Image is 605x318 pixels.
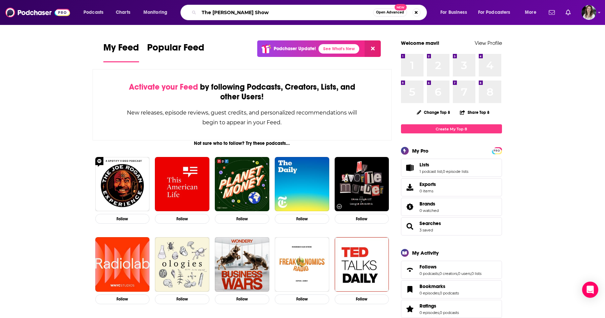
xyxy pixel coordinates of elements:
[127,82,358,102] div: by following Podcasts, Creators, Lists, and other Users!
[395,4,407,10] span: New
[129,82,198,92] span: Activate your Feed
[335,214,389,224] button: Follow
[401,280,502,298] span: Bookmarks
[439,271,457,276] a: 0 creators
[215,157,269,212] a: Planet Money
[419,189,436,193] span: 0 items
[419,181,436,187] span: Exports
[116,8,130,17] span: Charts
[419,264,481,270] a: Follows
[403,265,417,275] a: Follows
[139,7,176,18] button: open menu
[199,7,373,18] input: Search podcasts, credits, & more...
[155,157,209,212] img: This American Life
[403,222,417,231] a: Searches
[401,198,502,216] span: Brands
[443,169,468,174] a: 0 episode lists
[419,291,439,295] a: 0 episodes
[419,303,436,309] span: Ratings
[275,157,329,212] img: The Daily
[95,214,150,224] button: Follow
[475,40,502,46] a: View Profile
[95,294,150,304] button: Follow
[103,42,139,57] span: My Feed
[419,264,437,270] span: Follows
[419,169,442,174] a: 1 podcast list
[419,162,468,168] a: Lists
[412,148,429,154] div: My Pro
[215,214,269,224] button: Follow
[79,7,112,18] button: open menu
[458,271,471,276] a: 0 users
[111,7,134,18] a: Charts
[412,250,439,256] div: My Activity
[471,271,471,276] span: ,
[373,8,407,17] button: Open AdvancedNew
[143,8,167,17] span: Monitoring
[376,11,404,14] span: Open Advanced
[155,214,209,224] button: Follow
[275,237,329,292] img: Freakonomics Radio
[403,163,417,172] a: Lists
[525,8,536,17] span: More
[147,42,204,62] a: Popular Feed
[335,294,389,304] button: Follow
[401,261,502,279] span: Follows
[401,159,502,177] span: Lists
[401,40,439,46] a: Welcome mavi!
[103,42,139,62] a: My Feed
[155,294,209,304] button: Follow
[471,271,481,276] a: 0 lists
[460,106,490,119] button: Share Top 8
[215,237,269,292] a: Business Wars
[493,148,501,153] a: PRO
[582,282,598,298] div: Open Intercom Messenger
[581,5,596,20] button: Show profile menu
[318,44,359,54] a: See What's New
[335,157,389,212] img: My Favorite Murder with Karen Kilgariff and Georgia Hardstark
[413,108,455,117] button: Change Top 8
[419,228,433,232] a: 3 saved
[457,271,458,276] span: ,
[419,208,439,213] a: 0 watched
[335,237,389,292] img: TED Talks Daily
[419,201,439,207] a: Brands
[127,108,358,127] div: New releases, episode reviews, guest credits, and personalized recommendations will begin to appe...
[439,271,439,276] span: ,
[478,8,510,17] span: For Podcasters
[419,310,439,315] a: 0 episodes
[440,8,467,17] span: For Business
[419,220,441,226] span: Searches
[419,271,439,276] a: 0 podcasts
[155,237,209,292] img: Ologies with Alie Ward
[581,5,596,20] span: Logged in as mavi
[95,237,150,292] img: Radiolab
[419,283,459,289] a: Bookmarks
[83,8,103,17] span: Podcasts
[187,5,433,20] div: Search podcasts, credits, & more...
[274,46,316,52] p: Podchaser Update!
[403,183,417,192] span: Exports
[95,157,150,212] img: The Joe Rogan Experience
[275,214,329,224] button: Follow
[403,202,417,212] a: Brands
[419,162,429,168] span: Lists
[419,201,435,207] span: Brands
[403,304,417,314] a: Ratings
[474,7,520,18] button: open menu
[275,294,329,304] button: Follow
[147,42,204,57] span: Popular Feed
[440,310,459,315] a: 0 podcasts
[419,303,459,309] a: Ratings
[5,6,70,19] a: Podchaser - Follow, Share and Rate Podcasts
[401,124,502,133] a: Create My Top 8
[436,7,475,18] button: open menu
